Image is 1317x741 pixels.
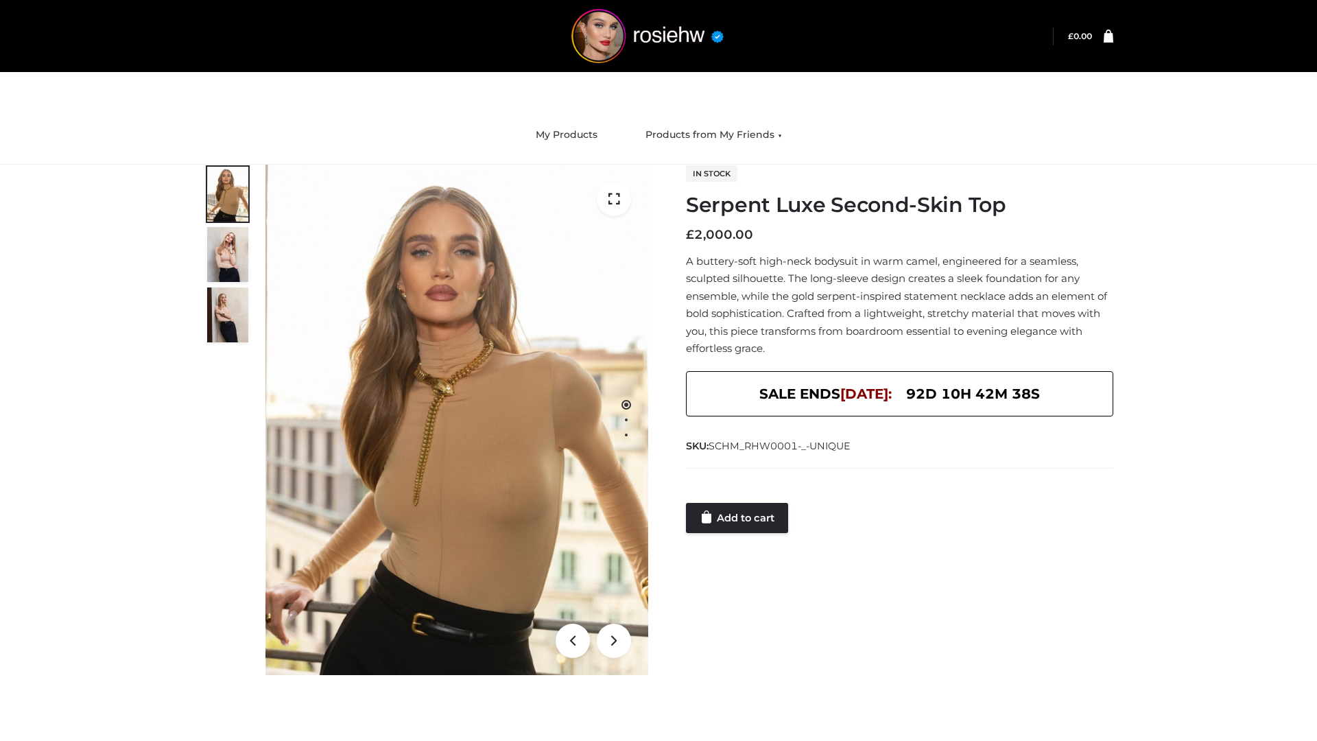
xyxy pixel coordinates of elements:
bdi: 2,000.00 [686,227,753,242]
h1: Serpent Luxe Second-Skin Top [686,193,1113,217]
span: 92d 10h 42m 38s [906,382,1040,405]
a: Products from My Friends [635,120,792,150]
span: £ [686,227,694,242]
span: In stock [686,165,737,182]
span: SKU: [686,438,852,454]
img: Screenshot-2024-10-29-at-6.26.01 PM [265,165,648,675]
span: SCHM_RHW0001-_-UNIQUE [709,440,851,452]
img: Screenshot-2024-10-29-at-6.26.01%E2%80%AFPM.jpg [207,167,248,222]
span: £ [1068,31,1073,41]
div: SALE ENDS [686,371,1113,416]
img: rosiehw [545,9,750,63]
a: £0.00 [1068,31,1092,41]
bdi: 0.00 [1068,31,1092,41]
a: Add to cart [686,503,788,533]
img: Screenshot-2024-10-29-at-6.26.12%E2%80%AFPM.jpg [207,287,248,342]
span: [DATE]: [840,386,892,402]
img: Screenshot-2024-10-29-at-6.25.55%E2%80%AFPM.jpg [207,227,248,282]
p: A buttery-soft high-neck bodysuit in warm camel, engineered for a seamless, sculpted silhouette. ... [686,252,1113,357]
a: My Products [525,120,608,150]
